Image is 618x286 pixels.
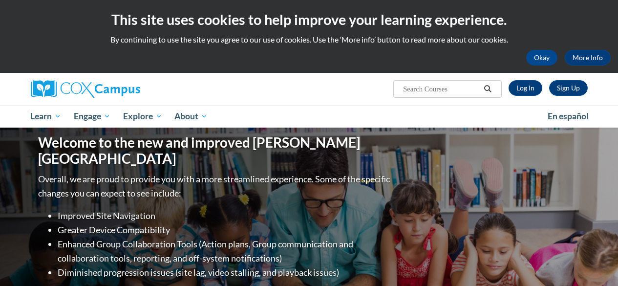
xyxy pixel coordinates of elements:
[548,111,589,121] span: En español
[541,106,595,127] a: En español
[31,80,207,98] a: Cox Campus
[483,86,492,93] i: 
[579,247,610,278] iframe: Button to launch messaging window
[74,110,110,122] span: Engage
[174,110,208,122] span: About
[24,105,68,128] a: Learn
[67,105,117,128] a: Engage
[38,172,392,200] p: Overall, we are proud to provide you with a more streamlined experience. Some of the specific cha...
[565,50,611,66] a: More Info
[402,83,480,95] input: Search Courses
[7,10,611,29] h2: This site uses cookies to help improve your learning experience.
[117,105,169,128] a: Explore
[168,105,214,128] a: About
[526,50,557,66] button: Okay
[123,110,162,122] span: Explore
[58,265,392,280] li: Diminished progression issues (site lag, video stalling, and playback issues)
[58,223,392,237] li: Greater Device Compatibility
[38,134,392,167] h1: Welcome to the new and improved [PERSON_NAME][GEOGRAPHIC_DATA]
[58,237,392,265] li: Enhanced Group Collaboration Tools (Action plans, Group communication and collaboration tools, re...
[549,80,588,96] a: Register
[58,209,392,223] li: Improved Site Navigation
[480,83,495,95] button: Search
[30,110,61,122] span: Learn
[7,34,611,45] p: By continuing to use the site you agree to our use of cookies. Use the ‘More info’ button to read...
[509,80,542,96] a: Log In
[31,80,140,98] img: Cox Campus
[23,105,595,128] div: Main menu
